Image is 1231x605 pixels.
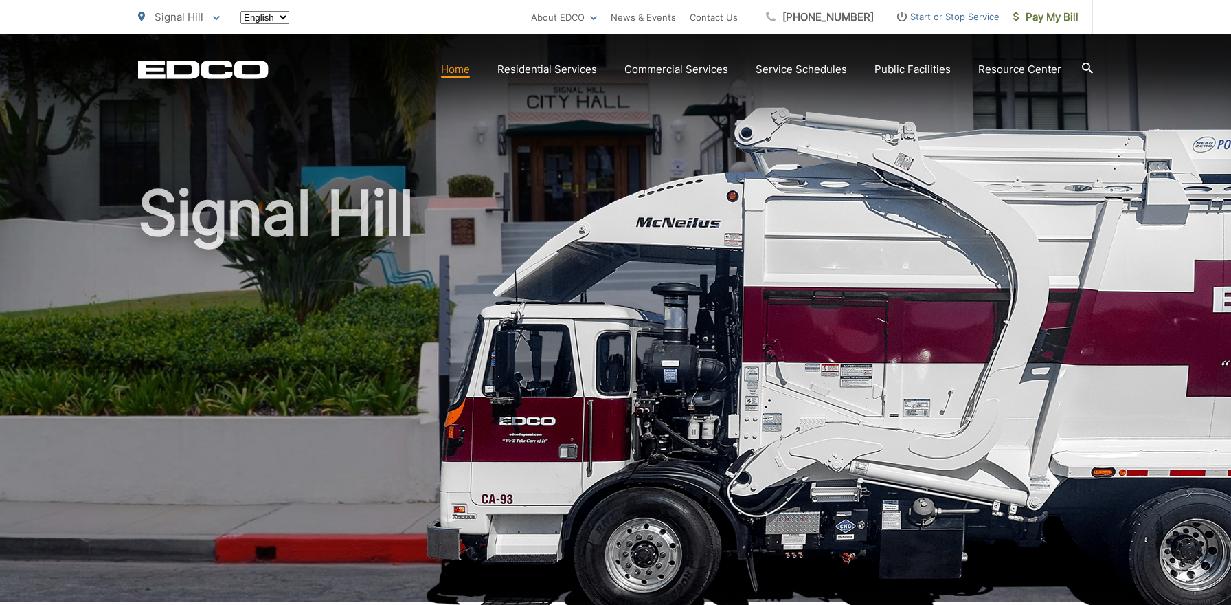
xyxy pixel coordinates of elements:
a: Commercial Services [624,61,728,78]
span: Pay My Bill [1013,9,1078,25]
a: About EDCO [531,9,597,25]
a: Public Facilities [874,61,951,78]
a: News & Events [611,9,676,25]
a: EDCD logo. Return to the homepage. [138,60,269,79]
a: Resource Center [978,61,1061,78]
a: Home [441,61,470,78]
a: Residential Services [497,61,597,78]
a: Contact Us [690,9,738,25]
a: Service Schedules [756,61,847,78]
span: Signal Hill [155,10,203,23]
select: Select a language [240,11,289,24]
